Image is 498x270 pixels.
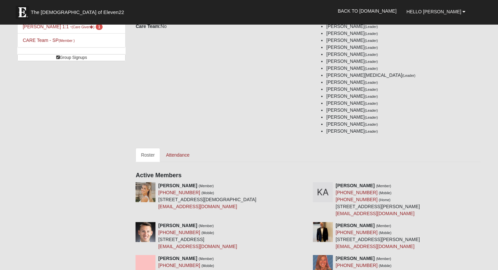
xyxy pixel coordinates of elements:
[16,6,29,19] img: Eleven22 logo
[376,184,391,188] small: (Member)
[326,86,480,93] li: [PERSON_NAME]
[402,73,416,77] small: (Leader)
[365,94,378,98] small: (Leader)
[326,44,480,51] li: [PERSON_NAME]
[326,65,480,72] li: [PERSON_NAME]
[199,257,214,261] small: (Member)
[336,222,420,250] div: [STREET_ADDRESS][PERSON_NAME]
[379,231,391,235] small: (Mobile)
[199,184,214,188] small: (Member)
[365,67,378,70] small: (Leader)
[336,190,377,195] a: [PHONE_NUMBER]
[326,23,480,30] li: [PERSON_NAME]
[365,39,378,43] small: (Leader)
[161,148,195,162] a: Attendance
[365,32,378,36] small: (Leader)
[72,25,95,29] small: (Care Giver )
[136,24,160,29] strong: Care Team:
[31,9,124,16] span: The [DEMOGRAPHIC_DATA] of Eleven22
[365,46,378,50] small: (Leader)
[326,128,480,135] li: [PERSON_NAME]
[365,101,378,105] small: (Leader)
[376,257,391,261] small: (Member)
[336,183,374,188] strong: [PERSON_NAME]
[365,87,378,91] small: (Leader)
[326,30,480,37] li: [PERSON_NAME]
[23,38,74,43] a: CARE Team - SP(Member )
[365,25,378,29] small: (Leader)
[199,224,214,228] small: (Member)
[23,24,102,29] a: [PERSON_NAME] 1:1 -(Care Giver) 1
[201,191,214,195] small: (Mobile)
[326,121,480,128] li: [PERSON_NAME]
[336,256,374,261] strong: [PERSON_NAME]
[407,9,461,14] span: Hello [PERSON_NAME]
[326,51,480,58] li: [PERSON_NAME]
[201,231,214,235] small: (Mobile)
[376,224,391,228] small: (Member)
[96,24,103,30] span: number of pending members
[326,37,480,44] li: [PERSON_NAME]
[136,148,160,162] a: Roster
[365,80,378,84] small: (Leader)
[326,79,480,86] li: [PERSON_NAME]
[336,230,377,235] a: [PHONE_NUMBER]
[326,72,480,79] li: [PERSON_NAME][MEDICAL_DATA]
[326,100,480,107] li: [PERSON_NAME]
[365,60,378,64] small: (Leader)
[158,256,197,261] strong: [PERSON_NAME]
[365,53,378,57] small: (Leader)
[333,3,402,19] a: Back to [DOMAIN_NAME]
[158,204,237,209] a: [EMAIL_ADDRESS][DOMAIN_NAME]
[158,222,237,250] div: [STREET_ADDRESS]
[326,58,480,65] li: [PERSON_NAME]
[17,54,126,61] a: Group Signups
[12,2,145,19] a: The [DEMOGRAPHIC_DATA] of Eleven22
[158,183,197,188] strong: [PERSON_NAME]
[336,182,420,217] div: [STREET_ADDRESS][PERSON_NAME]
[158,182,256,210] div: [STREET_ADDRESS][DEMOGRAPHIC_DATA]
[365,108,378,112] small: (Leader)
[365,122,378,126] small: (Leader)
[158,244,237,249] a: [EMAIL_ADDRESS][DOMAIN_NAME]
[402,3,471,20] a: Hello [PERSON_NAME]
[136,172,480,179] h4: Active Members
[365,115,378,119] small: (Leader)
[379,191,391,195] small: (Mobile)
[326,93,480,100] li: [PERSON_NAME]
[326,114,480,121] li: [PERSON_NAME]
[158,223,197,228] strong: [PERSON_NAME]
[336,244,414,249] a: [EMAIL_ADDRESS][DOMAIN_NAME]
[326,107,480,114] li: [PERSON_NAME]
[336,197,377,202] a: [PHONE_NUMBER]
[158,190,200,195] a: [PHONE_NUMBER]
[336,223,374,228] strong: [PERSON_NAME]
[379,198,390,202] small: (Home)
[58,39,74,43] small: (Member )
[365,129,378,133] small: (Leader)
[158,230,200,235] a: [PHONE_NUMBER]
[336,211,414,216] a: [EMAIL_ADDRESS][DOMAIN_NAME]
